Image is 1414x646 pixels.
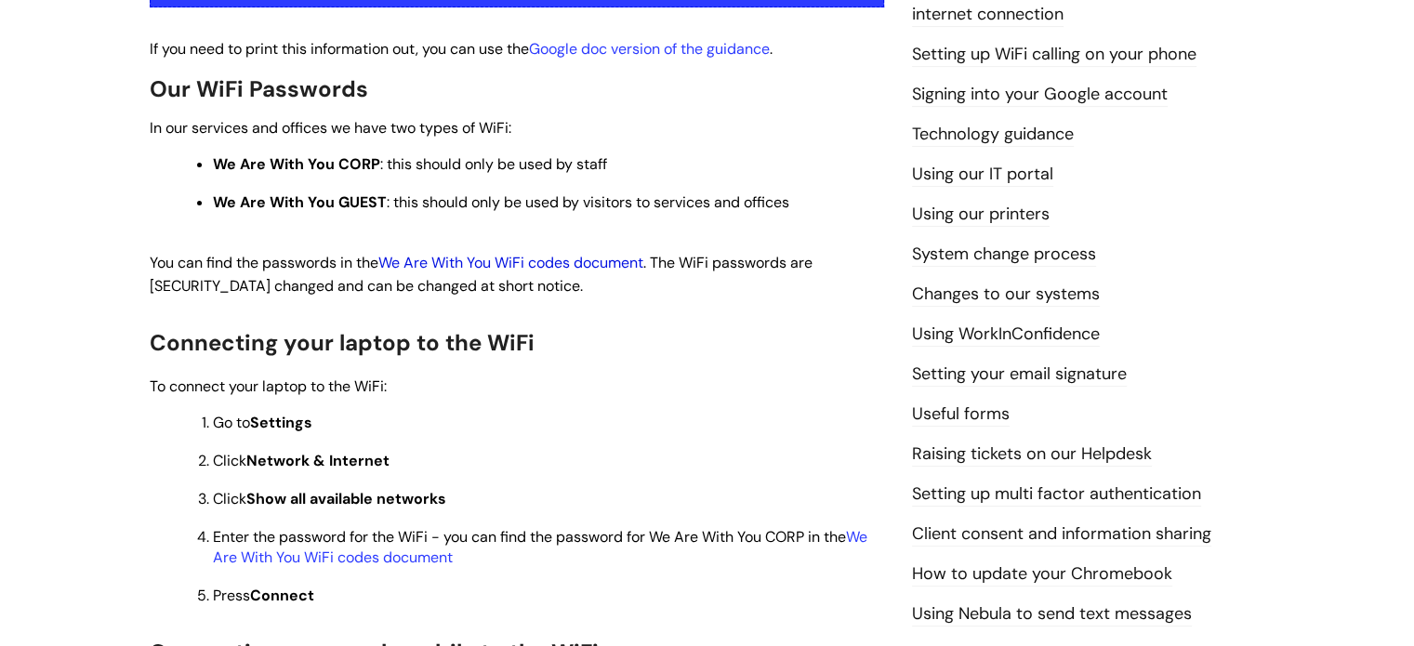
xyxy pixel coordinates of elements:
[912,442,1152,467] a: Raising tickets on our Helpdesk
[912,203,1050,227] a: Using our printers
[912,482,1201,507] a: Setting up multi factor authentication
[250,413,312,432] strong: Settings
[912,243,1096,267] a: System change process
[213,154,380,174] strong: We Are With You CORP
[912,363,1127,387] a: Setting your email signature
[912,602,1192,626] a: Using Nebula to send text messages
[912,123,1074,147] a: Technology guidance
[213,527,867,567] a: We Are With You WiFi codes document
[150,376,387,396] span: To connect your laptop to the WiFi:
[250,586,314,605] strong: Connect
[912,43,1196,67] a: Setting up WiFi calling on your phone
[912,323,1100,347] a: Using WorkInConfidence
[213,192,387,212] strong: We Are With You GUEST
[150,328,535,357] span: Connecting your laptop to the WiFi
[378,253,643,272] a: We Are With You WiFi codes document
[213,586,314,605] span: Press
[213,489,446,508] span: Click
[912,522,1211,547] a: Client consent and information sharing
[246,451,390,470] strong: Network & Internet
[150,74,368,103] span: Our WiFi Passwords
[912,562,1172,587] a: How to update your Chromebook
[150,118,511,138] span: In our services and offices we have two types of WiFi:
[246,489,446,508] strong: Show all available networks
[213,451,390,470] span: Click
[912,283,1100,307] a: Changes to our systems
[213,154,607,174] span: : this should only be used by staff
[912,402,1010,427] a: Useful forms
[150,39,773,59] span: If you need to print this information out, you can use the .
[912,83,1168,107] a: Signing into your Google account
[912,163,1053,187] a: Using our IT portal
[150,253,813,296] span: You can find the passwords in the . The WiFi passwords are [SECURITY_DATA] changed and can be cha...
[213,192,789,212] span: : this should only be used by visitors to services and offices
[529,39,770,59] a: Google doc version of the guidance
[213,527,867,567] span: Enter the password for the WiFi - you can find the password for We Are With You CORP in the
[213,413,312,432] span: Go to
